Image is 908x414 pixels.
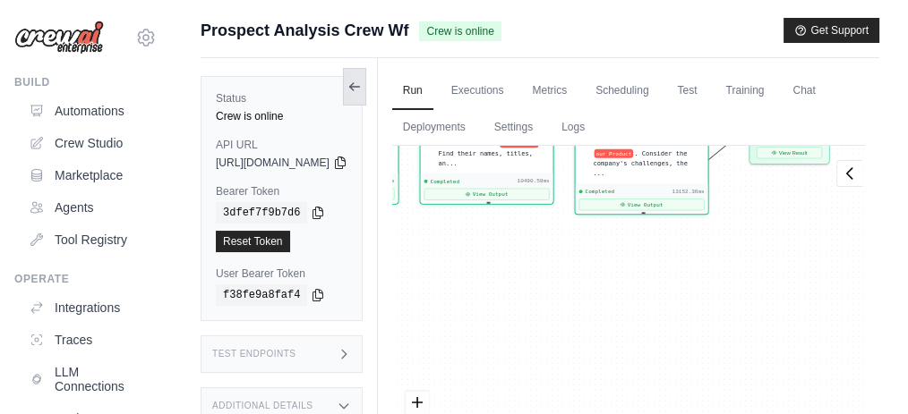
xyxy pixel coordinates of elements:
[438,139,543,167] span: . Find their names, titles, an...
[362,178,394,185] div: 11358.25ms
[21,129,157,157] a: Crew Studio
[216,266,347,281] label: User Bearer Token
[441,72,515,110] a: Executions
[551,109,595,147] a: Logs
[521,72,578,110] a: Metrics
[14,75,157,89] div: Build
[585,188,614,195] span: Completed
[666,72,707,110] a: Test
[14,272,157,286] div: Operate
[757,147,822,158] button: View Result
[517,178,549,185] div: 10490.59ms
[216,284,307,306] code: f38fe9a8faf4
[585,72,659,110] a: Scheduling
[593,149,687,177] span: . Consider the company's challenges, the ...
[643,105,792,200] g: Edge from a6d55b8d8b167068bc2e3b663a1b30d6 to outputNode
[212,349,296,359] h3: Test Endpoints
[21,193,157,222] a: Agents
[14,21,104,55] img: Logo
[782,72,826,110] a: Chat
[269,189,394,200] button: View Output
[216,91,347,106] label: Status
[424,189,549,200] button: View Output
[216,184,347,199] label: Bearer Token
[21,325,157,354] a: Traces
[21,97,157,125] a: Automations
[216,231,290,252] a: Reset Token
[672,188,704,195] div: 13152.36ms
[216,156,330,170] span: [URL][DOMAIN_NAME]
[438,119,540,147] span: who are in positions to influence or make decisions about purchasing
[392,109,476,147] a: Deployments
[430,178,459,185] span: Completed
[212,401,313,411] h3: Additional Details
[484,109,544,147] a: Settings
[784,18,879,43] button: Get Support
[818,328,908,414] iframe: Chat Widget
[419,21,501,41] span: Crew is online
[21,225,157,254] a: Tool Registry
[216,202,307,224] code: 3dfef7f9b7d6
[216,138,347,152] label: API URL
[392,72,433,110] a: Run
[594,149,633,158] span: our Product
[216,109,347,123] div: Crew is online
[578,199,704,210] button: View Output
[593,109,698,147] span: and the identified contacts, develop a strategy for approaching these individuals about
[715,72,775,110] a: Training
[21,293,157,322] a: Integrations
[21,358,157,401] a: LLM Connections
[21,161,157,190] a: Marketplace
[201,18,408,43] span: Prospect Analysis Crew Wf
